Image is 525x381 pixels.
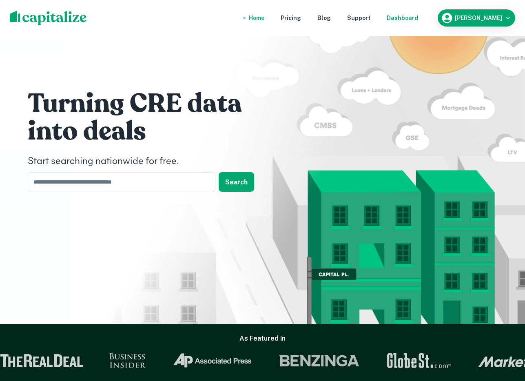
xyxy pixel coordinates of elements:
img: Business Insider [109,353,146,368]
iframe: Chat Widget [484,290,525,329]
img: Benzinga [279,353,360,368]
h4: Start searching nationwide for free. [28,154,272,169]
h6: [PERSON_NAME] [455,15,502,21]
h6: As Featured In [239,334,286,343]
h1: Turning CRE data [28,87,272,120]
a: Dashboard [387,13,418,22]
img: capitalize-logo.png [10,11,87,25]
a: Blog [317,13,331,22]
a: Pricing [281,13,301,22]
img: GlobeSt [386,353,452,368]
a: Support [347,13,370,22]
h1: into deals [28,115,272,148]
button: Search [219,172,254,192]
img: Associated Press [172,353,253,368]
a: Home [249,13,264,22]
button: [PERSON_NAME] [438,9,515,27]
